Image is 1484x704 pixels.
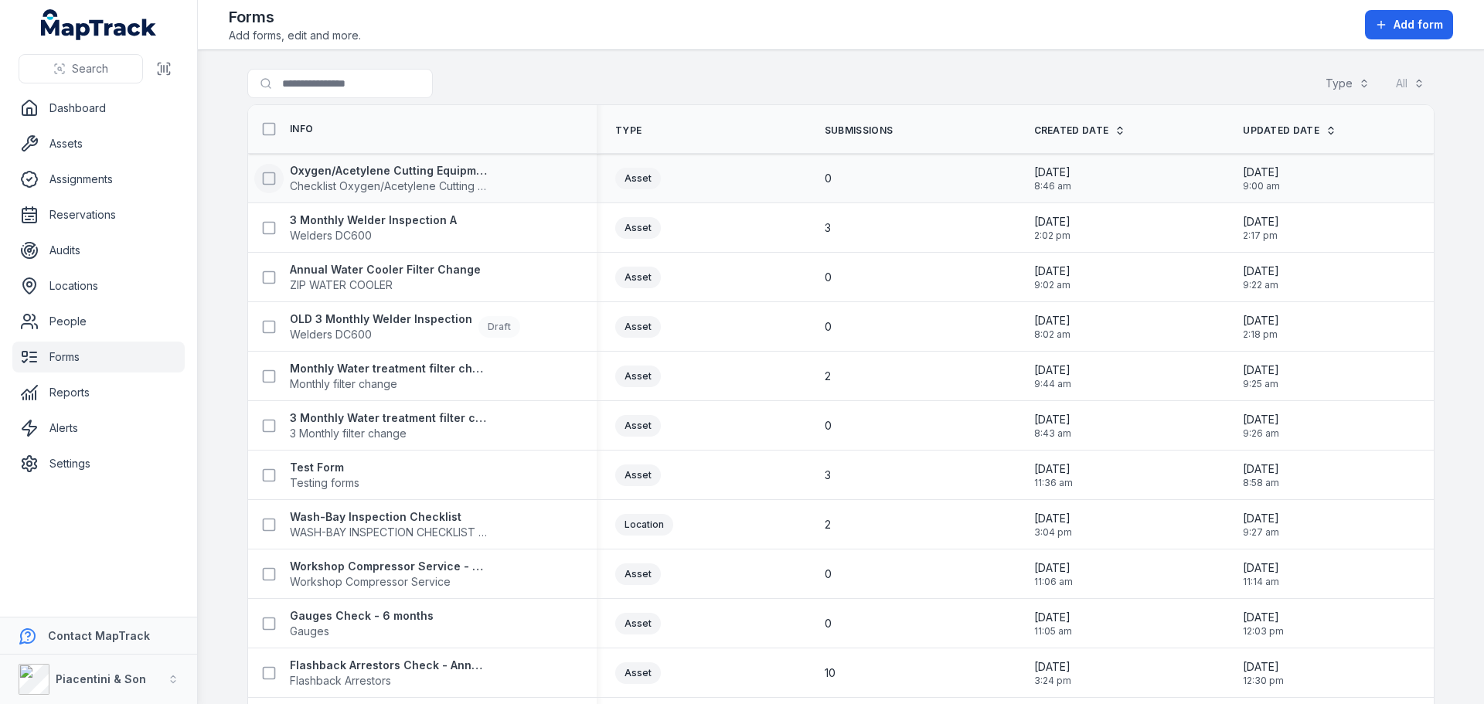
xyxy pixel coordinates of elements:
[290,658,488,673] strong: Flashback Arrestors Check - Annual
[615,267,661,288] div: Asset
[1243,165,1280,180] span: [DATE]
[1034,378,1071,390] span: 9:44 am
[290,559,488,590] a: Workshop Compressor Service - 4 monthsWorkshop Compressor Service
[12,93,185,124] a: Dashboard
[1034,610,1072,638] time: 16/04/2025, 11:05:48 am
[1394,17,1443,32] span: Add form
[825,220,831,236] span: 3
[1243,610,1284,638] time: 13/06/2025, 12:03:34 pm
[12,306,185,337] a: People
[615,563,661,585] div: Asset
[290,460,359,475] strong: Test Form
[1243,214,1279,230] span: [DATE]
[1243,362,1279,390] time: 11/07/2025, 9:25:38 am
[290,410,488,426] strong: 3 Monthly Water treatment filter change
[615,662,661,684] div: Asset
[1034,264,1070,291] time: 11/07/2025, 9:02:20 am
[290,509,488,540] a: Wash-Bay Inspection ChecklistWASH-BAY INSPECTION CHECKLIST FORM AND CHECKLIST
[1034,362,1071,378] span: [DATE]
[1034,610,1072,625] span: [DATE]
[56,672,146,685] strong: Piacentini & Son
[1243,328,1279,341] span: 2:18 pm
[290,361,488,392] a: Monthly Water treatment filter changeMonthly filter change
[290,262,481,293] a: Annual Water Cooler Filter ChangeZIP WATER COOLER
[290,262,481,277] strong: Annual Water Cooler Filter Change
[1034,165,1071,180] span: [DATE]
[615,124,642,137] span: Type
[290,163,488,194] a: Oxygen/Acetylene Cutting Equipment and AccessoriesChecklist Oxygen/Acetylene Cutting Equipment an...
[290,608,434,639] a: Gauges Check - 6 monthsGauges
[1034,511,1072,539] time: 26/05/2025, 3:04:39 pm
[1034,214,1070,242] time: 12/08/2025, 2:02:45 pm
[1243,214,1279,242] time: 12/08/2025, 2:17:43 pm
[1243,378,1279,390] span: 9:25 am
[1034,461,1073,489] time: 10/06/2025, 11:36:54 am
[12,128,185,159] a: Assets
[1034,675,1071,687] span: 3:24 pm
[1034,560,1073,576] span: [DATE]
[1243,659,1284,675] span: [DATE]
[290,624,434,639] span: Gauges
[1034,165,1071,192] time: 25/08/2025, 8:46:29 am
[615,168,661,189] div: Asset
[1034,412,1071,440] time: 10/07/2025, 8:43:32 am
[825,124,893,137] span: Submissions
[1034,477,1073,489] span: 11:36 am
[290,525,488,540] span: WASH-BAY INSPECTION CHECKLIST FORM AND CHECKLIST
[615,415,661,437] div: Asset
[1034,328,1070,341] span: 8:02 am
[290,509,488,525] strong: Wash-Bay Inspection Checklist
[1034,124,1126,137] a: Created Date
[290,673,488,689] span: Flashback Arrestors
[12,270,185,301] a: Locations
[1034,511,1072,526] span: [DATE]
[1034,659,1071,675] span: [DATE]
[1243,576,1279,588] span: 11:14 am
[825,665,836,681] span: 10
[615,316,661,338] div: Asset
[1243,461,1279,477] span: [DATE]
[290,311,520,342] a: OLD 3 Monthly Welder InspectionWelders DC600Draft
[1034,264,1070,279] span: [DATE]
[615,217,661,239] div: Asset
[290,376,488,392] span: Monthly filter change
[1034,313,1070,328] span: [DATE]
[19,54,143,83] button: Search
[1243,625,1284,638] span: 12:03 pm
[290,460,359,491] a: Test FormTesting forms
[1243,610,1284,625] span: [DATE]
[478,316,520,338] div: Draft
[1243,279,1279,291] span: 9:22 am
[615,613,661,634] div: Asset
[290,361,488,376] strong: Monthly Water treatment filter change
[229,6,361,28] h2: Forms
[1034,625,1072,638] span: 11:05 am
[1386,69,1435,98] button: All
[1034,412,1071,427] span: [DATE]
[825,468,831,483] span: 3
[1365,10,1453,39] button: Add form
[290,475,359,491] span: Testing forms
[1243,313,1279,328] span: [DATE]
[72,61,108,77] span: Search
[1243,675,1284,687] span: 12:30 pm
[825,270,832,285] span: 0
[825,566,832,582] span: 0
[1243,560,1279,576] span: [DATE]
[290,123,313,135] span: Info
[12,413,185,444] a: Alerts
[1034,576,1073,588] span: 11:06 am
[1243,427,1279,440] span: 9:26 am
[1243,124,1336,137] a: Updated Date
[615,514,673,536] div: Location
[12,164,185,195] a: Assignments
[290,608,434,624] strong: Gauges Check - 6 months
[290,213,457,228] strong: 3 Monthly Welder Inspection A
[825,616,832,631] span: 0
[615,366,661,387] div: Asset
[1034,180,1071,192] span: 8:46 am
[1034,313,1070,341] time: 11/07/2025, 8:02:25 am
[41,9,157,40] a: MapTrack
[825,171,832,186] span: 0
[290,179,488,194] span: Checklist Oxygen/Acetylene Cutting Equipment and Accessories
